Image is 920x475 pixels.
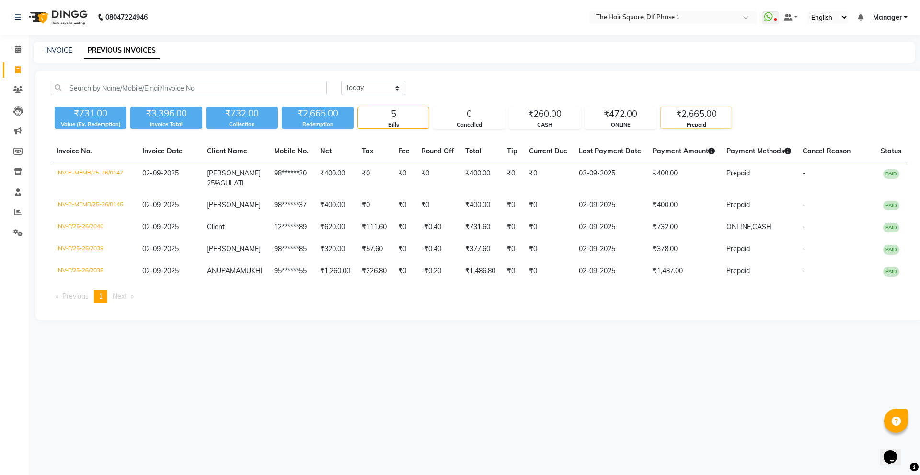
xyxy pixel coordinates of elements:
span: Prepaid [726,169,750,177]
span: ONLINE, [726,222,752,231]
td: ₹0 [501,260,523,282]
td: ₹0 [501,238,523,260]
td: ₹0 [501,194,523,216]
td: ₹620.00 [314,216,356,238]
nav: Pagination [51,290,907,303]
td: ₹0 [523,216,573,238]
div: ₹2,665.00 [661,107,732,121]
span: Invoice Date [142,147,183,155]
span: Client Name [207,147,247,155]
td: ₹1,486.80 [460,260,501,282]
td: ₹0 [523,260,573,282]
td: ₹0 [392,194,415,216]
span: PAID [883,267,899,277]
td: -₹0.40 [415,216,460,238]
span: GULATI [220,179,244,187]
iframe: chat widget [880,437,910,465]
span: Previous [62,292,89,301]
div: Cancelled [434,121,505,129]
span: 1 [99,292,103,301]
span: Next [113,292,127,301]
span: Manager [873,12,902,23]
span: Prepaid [726,244,750,253]
td: ₹0 [501,216,523,238]
span: PAID [883,245,899,255]
a: INVOICE [45,46,72,55]
td: -₹0.40 [415,238,460,260]
td: ₹320.00 [314,238,356,260]
td: ₹400.00 [314,162,356,195]
td: ₹400.00 [314,194,356,216]
div: ₹2,665.00 [282,107,354,120]
span: Total [465,147,482,155]
span: Client [207,222,225,231]
td: ₹0 [523,162,573,195]
span: PAID [883,169,899,179]
td: ₹400.00 [460,162,501,195]
a: PREVIOUS INVOICES [84,42,160,59]
span: PAID [883,223,899,232]
span: [PERSON_NAME] [207,244,261,253]
div: CASH [509,121,580,129]
div: 0 [434,107,505,121]
span: - [803,169,805,177]
span: Current Due [529,147,567,155]
span: Round Off [421,147,454,155]
span: Tax [362,147,374,155]
td: ₹1,260.00 [314,260,356,282]
span: ANUPAMA [207,266,241,275]
span: Cancel Reason [803,147,851,155]
span: - [803,200,805,209]
td: ₹731.60 [460,216,501,238]
span: 02-09-2025 [142,244,179,253]
td: INV-P-MEMB/25-26/0147 [51,162,137,195]
div: ₹732.00 [206,107,278,120]
span: Net [320,147,332,155]
div: Value (Ex. Redemption) [55,120,126,128]
div: Redemption [282,120,354,128]
td: ₹0 [356,194,392,216]
div: Prepaid [661,121,732,129]
td: 02-09-2025 [573,238,647,260]
td: INV-P/25-26/2038 [51,260,137,282]
td: ₹1,487.00 [647,260,721,282]
td: INV-P/25-26/2039 [51,238,137,260]
span: Fee [398,147,410,155]
td: ₹400.00 [460,194,501,216]
span: 02-09-2025 [142,200,179,209]
td: 02-09-2025 [573,260,647,282]
td: ₹0 [523,194,573,216]
td: ₹378.00 [647,238,721,260]
img: logo [24,4,90,31]
div: Bills [358,121,429,129]
div: ₹472.00 [585,107,656,121]
td: ₹226.80 [356,260,392,282]
td: ₹400.00 [647,162,721,195]
span: Status [881,147,901,155]
td: 02-09-2025 [573,216,647,238]
span: PAID [883,201,899,210]
td: 02-09-2025 [573,194,647,216]
div: Collection [206,120,278,128]
td: ₹57.60 [356,238,392,260]
span: Payment Amount [653,147,715,155]
b: 08047224946 [105,4,148,31]
span: MUKHI [241,266,263,275]
div: ₹3,396.00 [130,107,202,120]
div: ₹260.00 [509,107,580,121]
td: -₹0.20 [415,260,460,282]
td: ₹0 [392,260,415,282]
td: ₹0 [501,162,523,195]
div: Invoice Total [130,120,202,128]
div: 5 [358,107,429,121]
td: ₹0 [523,238,573,260]
td: ₹732.00 [647,216,721,238]
span: Invoice No. [57,147,92,155]
input: Search by Name/Mobile/Email/Invoice No [51,81,327,95]
span: Prepaid [726,200,750,209]
span: Payment Methods [726,147,791,155]
td: 02-09-2025 [573,162,647,195]
span: Tip [507,147,517,155]
td: ₹400.00 [647,194,721,216]
td: ₹0 [392,238,415,260]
